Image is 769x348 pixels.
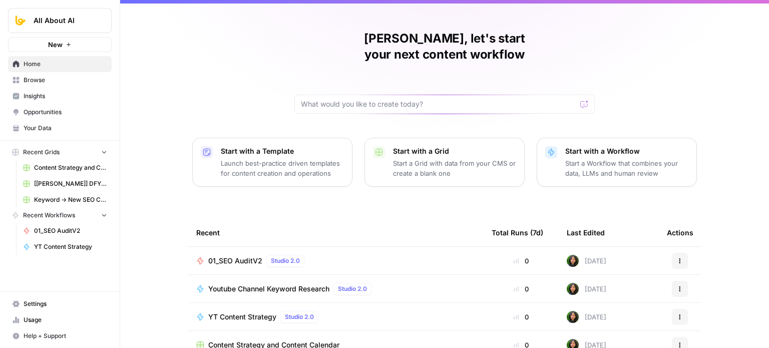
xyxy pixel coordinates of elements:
[8,72,112,88] a: Browse
[24,299,107,308] span: Settings
[294,31,595,63] h1: [PERSON_NAME], let's start your next content workflow
[196,283,476,295] a: Youtube Channel Keyword ResearchStudio 2.0
[24,108,107,117] span: Opportunities
[24,124,107,133] span: Your Data
[8,296,112,312] a: Settings
[8,8,112,33] button: Workspace: All About AI
[34,16,94,26] span: All About AI
[196,311,476,323] a: YT Content StrategyStudio 2.0
[24,92,107,101] span: Insights
[34,226,107,235] span: 01_SEO AuditV2
[492,284,551,294] div: 0
[19,239,112,255] a: YT Content Strategy
[8,120,112,136] a: Your Data
[19,223,112,239] a: 01_SEO AuditV2
[23,148,60,157] span: Recent Grids
[196,255,476,267] a: 01_SEO AuditV2Studio 2.0
[8,328,112,344] button: Help + Support
[567,311,606,323] div: [DATE]
[567,311,579,323] img: 71gc9am4ih21sqe9oumvmopgcasf
[24,60,107,69] span: Home
[567,283,579,295] img: 71gc9am4ih21sqe9oumvmopgcasf
[208,312,276,322] span: YT Content Strategy
[8,312,112,328] a: Usage
[8,88,112,104] a: Insights
[208,284,329,294] span: Youtube Channel Keyword Research
[492,256,551,266] div: 0
[567,255,606,267] div: [DATE]
[8,104,112,120] a: Opportunities
[34,179,107,188] span: [[PERSON_NAME]] DFY POC👨‍🦲
[565,146,688,156] p: Start with a Workflow
[221,158,344,178] p: Launch best-practice driven templates for content creation and operations
[8,37,112,52] button: New
[338,284,367,293] span: Studio 2.0
[24,76,107,85] span: Browse
[34,242,107,251] span: YT Content Strategy
[192,138,352,187] button: Start with a TemplateLaunch best-practice driven templates for content creation and operations
[19,160,112,176] a: Content Strategy and Content Calendar
[393,146,516,156] p: Start with a Grid
[301,99,576,109] input: What would you like to create today?
[8,145,112,160] button: Recent Grids
[393,158,516,178] p: Start a Grid with data from your CMS or create a blank one
[537,138,697,187] button: Start with a WorkflowStart a Workflow that combines your data, LLMs and human review
[567,219,605,246] div: Last Edited
[196,219,476,246] div: Recent
[34,163,107,172] span: Content Strategy and Content Calendar
[492,312,551,322] div: 0
[567,283,606,295] div: [DATE]
[667,219,693,246] div: Actions
[8,208,112,223] button: Recent Workflows
[364,138,525,187] button: Start with a GridStart a Grid with data from your CMS or create a blank one
[19,176,112,192] a: [[PERSON_NAME]] DFY POC👨‍🦲
[567,255,579,267] img: 71gc9am4ih21sqe9oumvmopgcasf
[24,331,107,340] span: Help + Support
[48,40,63,50] span: New
[271,256,300,265] span: Studio 2.0
[19,192,112,208] a: Keyword -> New SEO Content Workflow ([PERSON_NAME])
[208,256,262,266] span: 01_SEO AuditV2
[8,56,112,72] a: Home
[24,315,107,324] span: Usage
[565,158,688,178] p: Start a Workflow that combines your data, LLMs and human review
[221,146,344,156] p: Start with a Template
[12,12,30,30] img: All About AI Logo
[492,219,543,246] div: Total Runs (7d)
[23,211,75,220] span: Recent Workflows
[34,195,107,204] span: Keyword -> New SEO Content Workflow ([PERSON_NAME])
[285,312,314,321] span: Studio 2.0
